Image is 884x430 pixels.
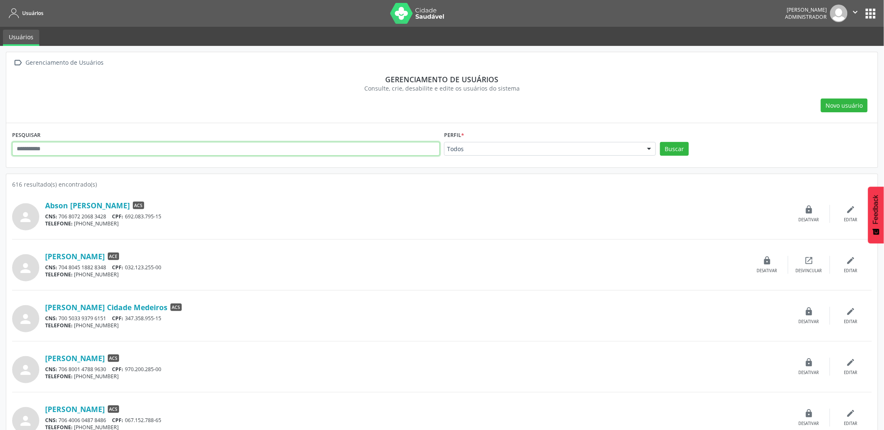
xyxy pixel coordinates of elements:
div: Desativar [799,217,819,223]
span: ACS [170,304,182,311]
a: Abson [PERSON_NAME] [45,201,130,210]
i: person [18,311,33,326]
div: Desativar [757,268,777,274]
span: TELEFONE: [45,322,73,329]
span: Novo usuário [826,101,863,110]
div: 700 5033 9379 6151 347.358.955-15 [45,315,788,322]
div: Desativar [799,370,819,376]
a: [PERSON_NAME] [45,252,105,261]
i: open_in_new [805,256,814,265]
i: lock [805,205,814,214]
a: [PERSON_NAME] [45,354,105,363]
i: person [18,413,33,428]
div: Desvincular [796,268,822,274]
i: edit [846,307,856,316]
div: 706 4006 0487 8486 067.152.788-65 [45,417,788,424]
div: Gerenciamento de usuários [18,75,866,84]
button: Novo usuário [821,99,868,113]
span: CNS: [45,366,57,373]
span: Todos [447,145,639,153]
span: ACS [108,354,119,362]
button:  [848,5,864,22]
a: Usuários [6,6,43,20]
span: CNS: [45,315,57,322]
i: person [18,210,33,225]
div: [PHONE_NUMBER] [45,220,788,227]
span: CNS: [45,417,57,424]
span: CPF: [112,264,124,271]
span: TELEFONE: [45,220,73,227]
label: PESQUISAR [12,129,41,142]
i: person [18,362,33,377]
div: Editar [844,319,858,325]
div: Editar [844,268,858,274]
span: ACS [108,405,119,413]
span: Administrador [785,13,827,20]
i: lock [805,409,814,418]
div: 704 8045 1882 8348 032.123.255-00 [45,264,747,271]
span: CPF: [112,366,124,373]
span: Feedback [872,195,880,224]
span: TELEFONE: [45,271,73,278]
div: Desativar [799,421,819,427]
span: CNS: [45,213,57,220]
a:  Gerenciamento de Usuários [12,57,105,69]
span: Usuários [22,10,43,17]
div: Gerenciamento de Usuários [24,57,105,69]
span: ACE [108,253,119,260]
a: [PERSON_NAME] [45,405,105,414]
i: edit [846,358,856,367]
i: edit [846,256,856,265]
i: lock [763,256,772,265]
button: Buscar [660,142,689,156]
button: apps [864,6,878,21]
div: [PHONE_NUMBER] [45,373,788,380]
div: [PERSON_NAME] [785,6,827,13]
i: lock [805,358,814,367]
i:  [851,8,860,17]
span: TELEFONE: [45,373,73,380]
i: lock [805,307,814,316]
label: Perfil [444,129,464,142]
div: Desativar [799,319,819,325]
div: 706 8001 4788 9630 970.200.285-00 [45,366,788,373]
i: person [18,261,33,276]
div: Consulte, crie, desabilite e edite os usuários do sistema [18,84,866,93]
div: Editar [844,421,858,427]
i: edit [846,409,856,418]
span: CPF: [112,315,124,322]
span: CPF: [112,417,124,424]
span: ACS [133,202,144,209]
div: 616 resultado(s) encontrado(s) [12,180,872,189]
span: CNS: [45,264,57,271]
div: 706 8072 2068 3428 692.083.795-15 [45,213,788,220]
div: [PHONE_NUMBER] [45,271,747,278]
i:  [12,57,24,69]
img: img [830,5,848,22]
i: edit [846,205,856,214]
div: Editar [844,370,858,376]
div: [PHONE_NUMBER] [45,322,788,329]
a: [PERSON_NAME] Cidade Medeiros [45,303,168,312]
button: Feedback - Mostrar pesquisa [868,187,884,243]
a: Usuários [3,30,39,46]
div: Editar [844,217,858,223]
span: CPF: [112,213,124,220]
